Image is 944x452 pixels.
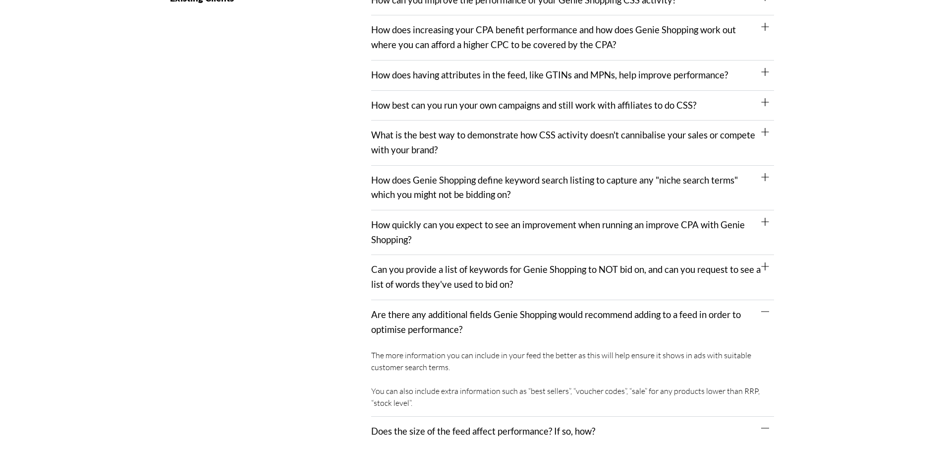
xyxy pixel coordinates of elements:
a: How quickly can you expect to see an improvement when running an improve CPA with Genie Shopping? [371,219,745,245]
a: How best can you run your own campaigns and still work with affiliates to do CSS? [371,100,696,111]
a: How does Genie Shopping define keyword search listing to capture any "niche search terms" which y... [371,175,738,200]
div: How quickly can you expect to see an improvement when running an improve CPA with Genie Shopping? [371,210,774,255]
a: Can you provide a list of keywords for Genie Shopping to NOT bid on, and can you request to see a... [371,264,761,290]
div: What is the best way to demonstrate how CSS activity doesn't cannibalise your sales or compete wi... [371,121,774,165]
a: How does having attributes in the feed, like GTINs and MPNs, help improve performance? [371,69,728,80]
div: Does the size of the feed affect performance? If so, how? [371,417,774,447]
div: How does having attributes in the feed, like GTINs and MPNs, help improve performance? [371,61,774,91]
a: Does the size of the feed affect performance? If so, how? [371,426,595,437]
a: Are there any additional fields Genie Shopping would recommend adding to a feed in order to optim... [371,309,741,335]
a: How does increasing your CPA benefit performance and how does Genie Shopping work out where you c... [371,24,736,50]
div: How does increasing your CPA benefit performance and how does Genie Shopping work out where you c... [371,15,774,60]
div: Are there any additional fields Genie Shopping would recommend adding to a feed in order to optim... [371,300,774,344]
a: What is the best way to demonstrate how CSS activity doesn't cannibalise your sales or compete wi... [371,129,755,155]
div: How best can you run your own campaigns and still work with affiliates to do CSS? [371,91,774,121]
div: How does Genie Shopping define keyword search listing to capture any "niche search terms" which y... [371,166,774,210]
div: Can you provide a list of keywords for Genie Shopping to NOT bid on, and can you request to see a... [371,255,774,300]
div: Are there any additional fields Genie Shopping would recommend adding to a feed in order to optim... [371,344,774,417]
